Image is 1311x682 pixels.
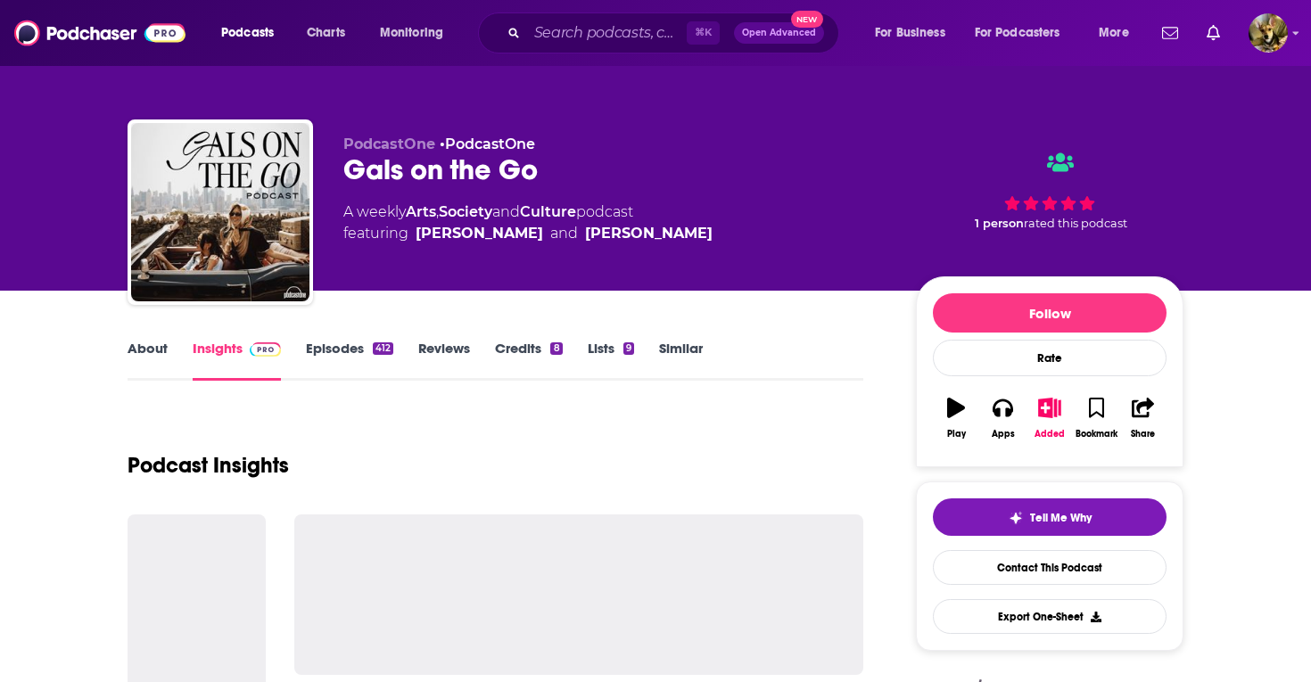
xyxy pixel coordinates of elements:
span: For Podcasters [975,21,1060,45]
a: Credits8 [495,340,562,381]
span: New [791,11,823,28]
button: Show profile menu [1249,13,1288,53]
a: Show notifications dropdown [1155,18,1185,48]
button: tell me why sparkleTell Me Why [933,498,1167,536]
a: Brooke Miccio [585,223,713,244]
span: Charts [307,21,345,45]
span: , [436,203,439,220]
button: Open AdvancedNew [734,22,824,44]
span: More [1099,21,1129,45]
a: Danielle Carolan [416,223,543,244]
div: 9 [623,342,634,355]
button: Bookmark [1073,386,1119,450]
div: 8 [550,342,562,355]
a: Episodes412 [306,340,393,381]
span: Monitoring [380,21,443,45]
div: Added [1035,429,1065,440]
div: Bookmark [1076,429,1117,440]
button: Share [1120,386,1167,450]
button: open menu [367,19,466,47]
div: Rate [933,340,1167,376]
a: Reviews [418,340,470,381]
div: Play [947,429,966,440]
input: Search podcasts, credits, & more... [527,19,687,47]
span: 1 person [975,217,1024,230]
div: A weekly podcast [343,201,713,244]
span: Tell Me Why [1030,511,1092,525]
div: Share [1131,429,1155,440]
img: Gals on the Go [131,123,309,301]
h1: Podcast Insights [128,452,289,479]
a: Arts [406,203,436,220]
span: For Business [875,21,945,45]
button: open menu [1086,19,1151,47]
span: Podcasts [221,21,274,45]
button: open menu [963,19,1086,47]
a: Culture [520,203,576,220]
img: tell me why sparkle [1009,511,1023,525]
a: About [128,340,168,381]
a: Show notifications dropdown [1200,18,1227,48]
div: Apps [992,429,1015,440]
a: Charts [295,19,356,47]
div: Search podcasts, credits, & more... [495,12,856,53]
span: ⌘ K [687,21,720,45]
button: open menu [862,19,968,47]
button: Apps [979,386,1026,450]
span: and [550,223,578,244]
span: rated this podcast [1024,217,1127,230]
span: Open Advanced [742,29,816,37]
span: • [440,136,535,152]
a: Contact This Podcast [933,550,1167,585]
span: featuring [343,223,713,244]
img: Podchaser Pro [250,342,281,357]
a: PodcastOne [445,136,535,152]
a: Similar [659,340,703,381]
button: Play [933,386,979,450]
span: and [492,203,520,220]
span: PodcastOne [343,136,435,152]
a: Society [439,203,492,220]
button: open menu [209,19,297,47]
img: Podchaser - Follow, Share and Rate Podcasts [14,16,186,50]
button: Added [1027,386,1073,450]
img: User Profile [1249,13,1288,53]
a: InsightsPodchaser Pro [193,340,281,381]
span: Logged in as SydneyDemo [1249,13,1288,53]
a: Lists9 [588,340,634,381]
div: 412 [373,342,393,355]
button: Follow [933,293,1167,333]
button: Export One-Sheet [933,599,1167,634]
div: 1 personrated this podcast [916,136,1183,246]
